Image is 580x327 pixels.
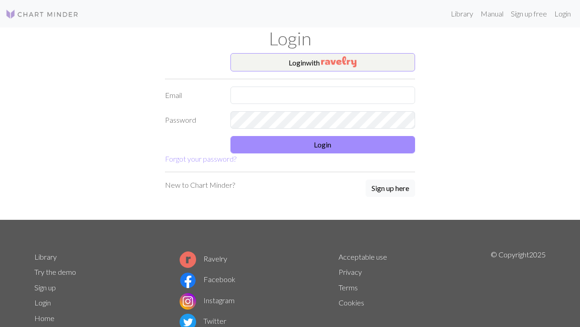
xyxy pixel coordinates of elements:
h1: Login [29,27,551,49]
a: Library [34,252,57,261]
a: Sign up free [507,5,551,23]
img: Ravelry logo [180,251,196,268]
a: Manual [477,5,507,23]
a: Sign up [34,283,56,292]
a: Privacy [339,267,362,276]
a: Ravelry [180,254,227,263]
label: Email [159,87,225,104]
a: Try the demo [34,267,76,276]
label: Password [159,111,225,129]
a: Acceptable use [339,252,387,261]
a: Cookies [339,298,364,307]
a: Forgot your password? [165,154,236,163]
button: Loginwith [230,53,416,71]
a: Home [34,314,55,322]
a: Instagram [180,296,235,305]
img: Ravelry [321,56,356,67]
a: Sign up here [366,180,415,198]
a: Facebook [180,275,235,283]
a: Login [551,5,575,23]
button: Sign up here [366,180,415,197]
a: Library [447,5,477,23]
img: Logo [5,9,79,20]
p: New to Chart Minder? [165,180,235,191]
button: Login [230,136,416,153]
img: Facebook logo [180,272,196,289]
a: Login [34,298,51,307]
a: Terms [339,283,358,292]
a: Twitter [180,316,226,325]
img: Instagram logo [180,293,196,310]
